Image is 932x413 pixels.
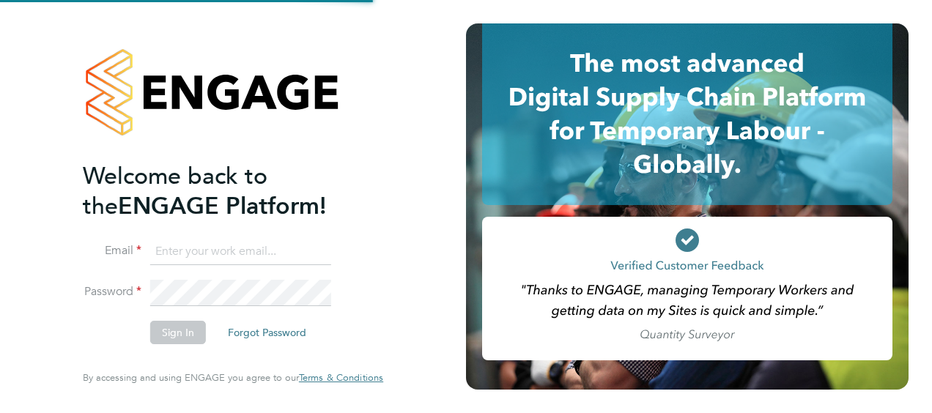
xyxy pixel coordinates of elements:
span: By accessing and using ENGAGE you agree to our [83,371,383,384]
input: Enter your work email... [150,239,331,265]
button: Forgot Password [216,321,318,344]
label: Email [83,243,141,258]
span: Welcome back to the [83,162,267,220]
button: Sign In [150,321,206,344]
h2: ENGAGE Platform! [83,161,369,221]
label: Password [83,284,141,299]
a: Terms & Conditions [299,372,383,384]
